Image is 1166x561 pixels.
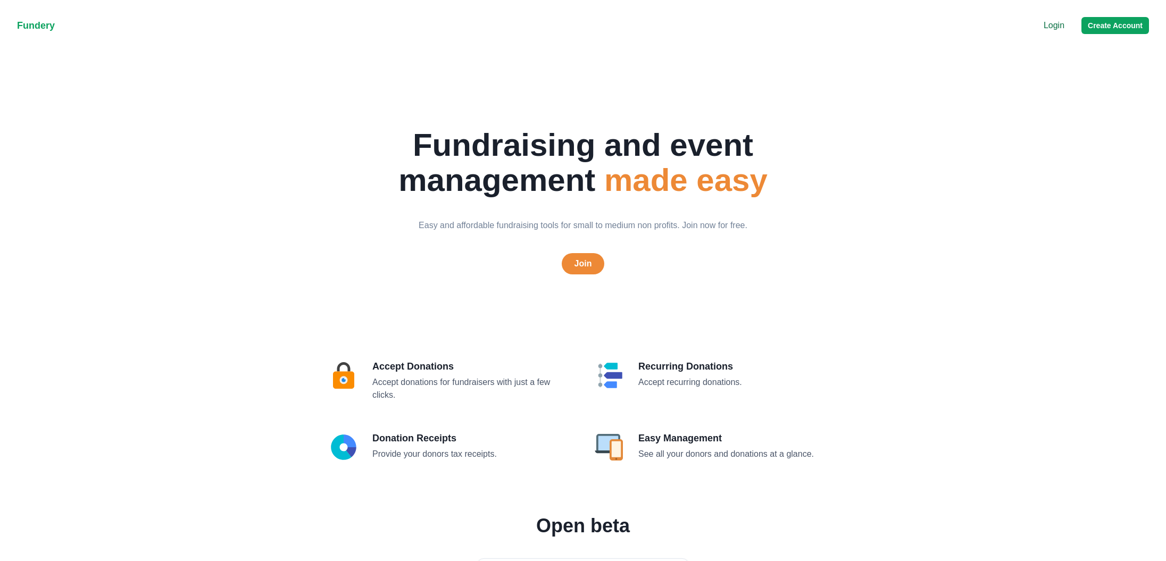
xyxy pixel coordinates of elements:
div: Provide your donors tax receipts. [372,448,497,460]
p: Easy Management [638,431,814,446]
p: Fundery [17,19,70,33]
div: Accept recurring donations. [638,376,742,389]
button: Create Account [1081,17,1149,34]
p: Donation Receipts [372,431,497,446]
p: Easy and affordable fundraising tools for small to medium non profits. Join now for free. [419,219,747,232]
a: Join [562,253,605,274]
span: made easy [604,162,768,198]
div: See all your donors and donations at a glance. [638,448,814,460]
h2: Fundraising and event management [319,128,847,198]
div: Accept donations for fundraisers with just a few clicks. [372,376,572,401]
p: Accept Donations [372,359,572,374]
h1: Open beta [536,514,630,537]
a: Login [1044,19,1064,32]
p: Recurring Donations [638,359,742,374]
